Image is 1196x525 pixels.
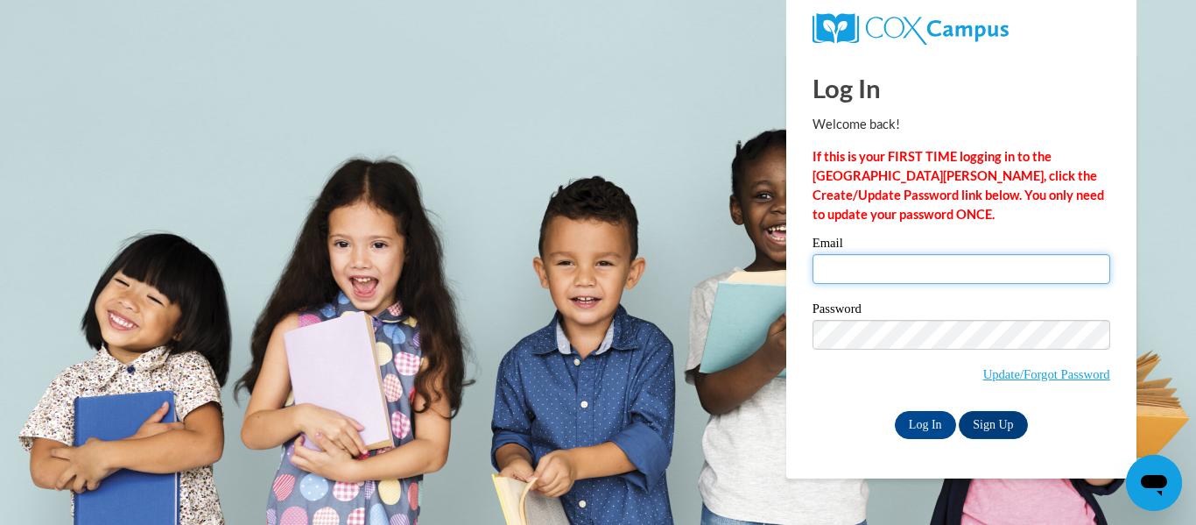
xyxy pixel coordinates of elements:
p: Welcome back! [813,115,1110,134]
h1: Log In [813,70,1110,106]
input: Log In [895,411,956,439]
img: COX Campus [813,13,1009,45]
a: Sign Up [959,411,1027,439]
iframe: Button to launch messaging window [1126,455,1182,511]
label: Password [813,302,1110,320]
label: Email [813,237,1110,254]
a: Update/Forgot Password [983,367,1110,381]
strong: If this is your FIRST TIME logging in to the [GEOGRAPHIC_DATA][PERSON_NAME], click the Create/Upd... [813,149,1104,222]
a: COX Campus [813,13,1110,45]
